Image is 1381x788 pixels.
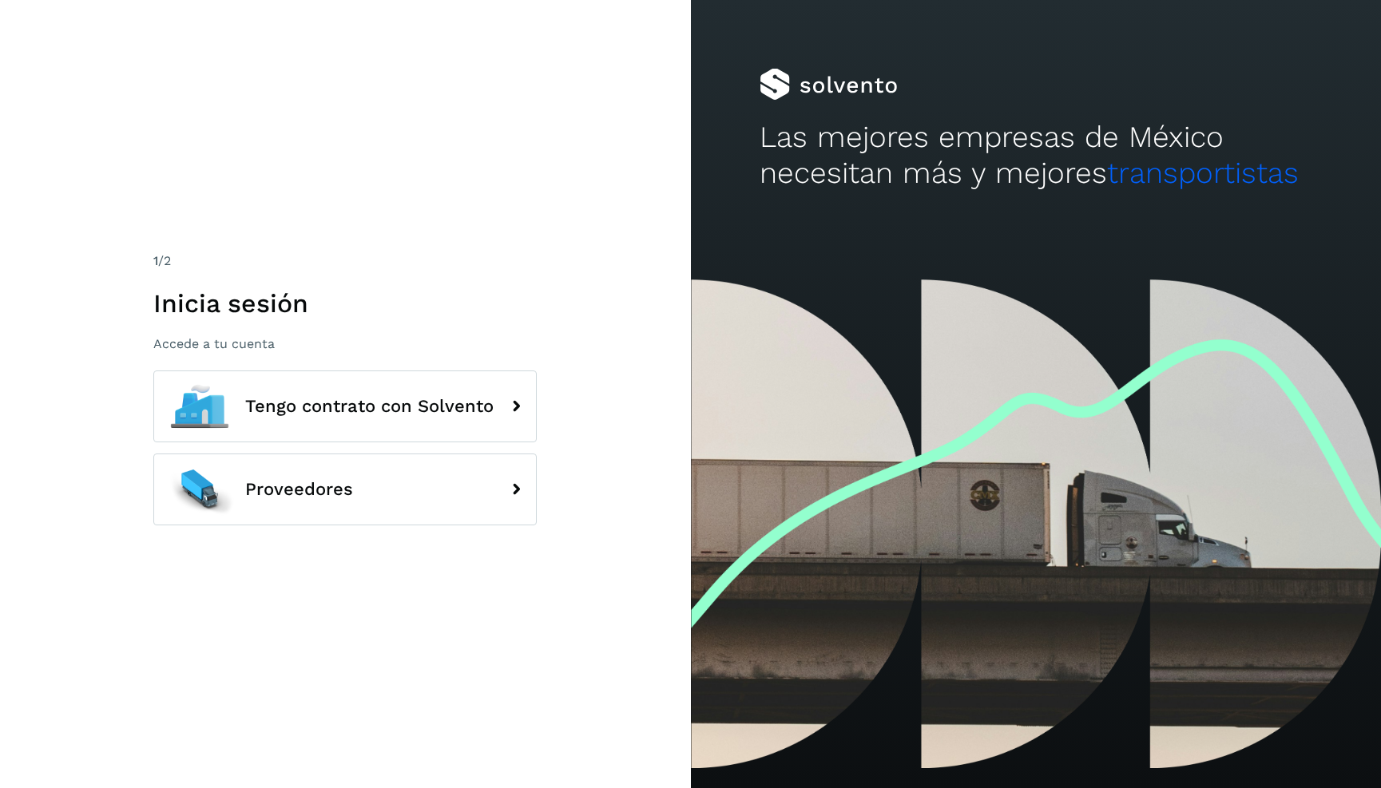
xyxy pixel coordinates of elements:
[153,453,537,525] button: Proveedores
[153,253,158,268] span: 1
[153,251,537,271] div: /2
[245,480,353,499] span: Proveedores
[245,397,494,416] span: Tengo contrato con Solvento
[760,120,1312,191] h2: Las mejores empresas de México necesitan más y mejores
[153,288,537,319] h1: Inicia sesión
[153,370,537,442] button: Tengo contrato con Solvento
[1107,156,1299,190] span: transportistas
[153,336,537,351] p: Accede a tu cuenta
